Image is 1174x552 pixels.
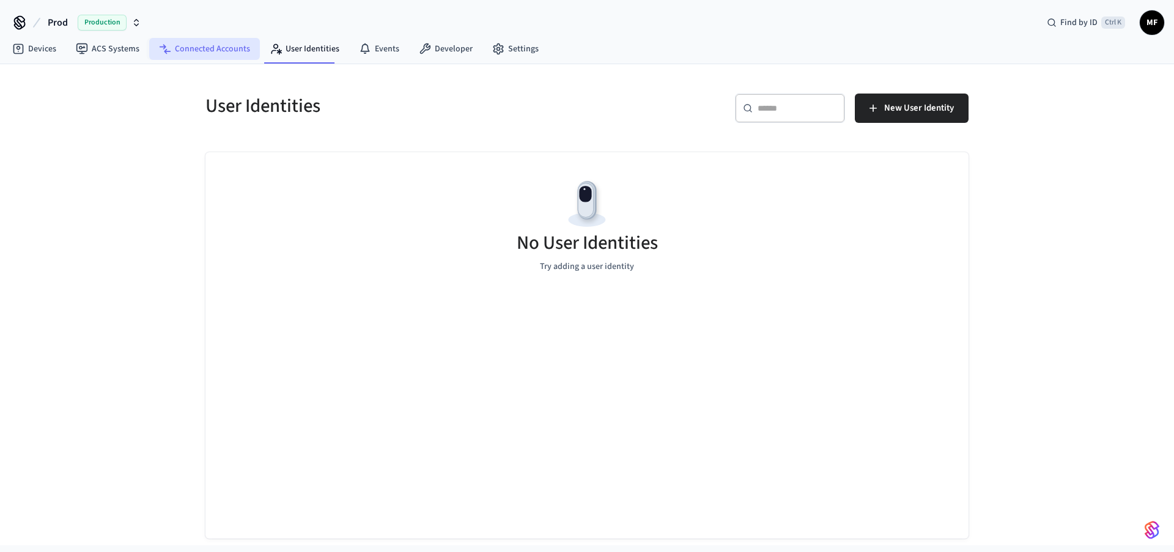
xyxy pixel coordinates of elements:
span: Find by ID [1060,17,1098,29]
a: Settings [482,38,548,60]
h5: No User Identities [517,230,658,256]
span: Ctrl K [1101,17,1125,29]
a: User Identities [260,38,349,60]
button: New User Identity [855,94,969,123]
span: MF [1141,12,1163,34]
span: Production [78,15,127,31]
h5: User Identities [205,94,580,119]
a: Devices [2,38,66,60]
a: Connected Accounts [149,38,260,60]
a: Developer [409,38,482,60]
a: ACS Systems [66,38,149,60]
img: SeamLogoGradient.69752ec5.svg [1145,520,1159,540]
button: MF [1140,10,1164,35]
span: Prod [48,15,68,30]
span: New User Identity [884,100,954,116]
p: Try adding a user identity [540,260,634,273]
div: Find by IDCtrl K [1037,12,1135,34]
a: Events [349,38,409,60]
img: Devices Empty State [559,177,615,232]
